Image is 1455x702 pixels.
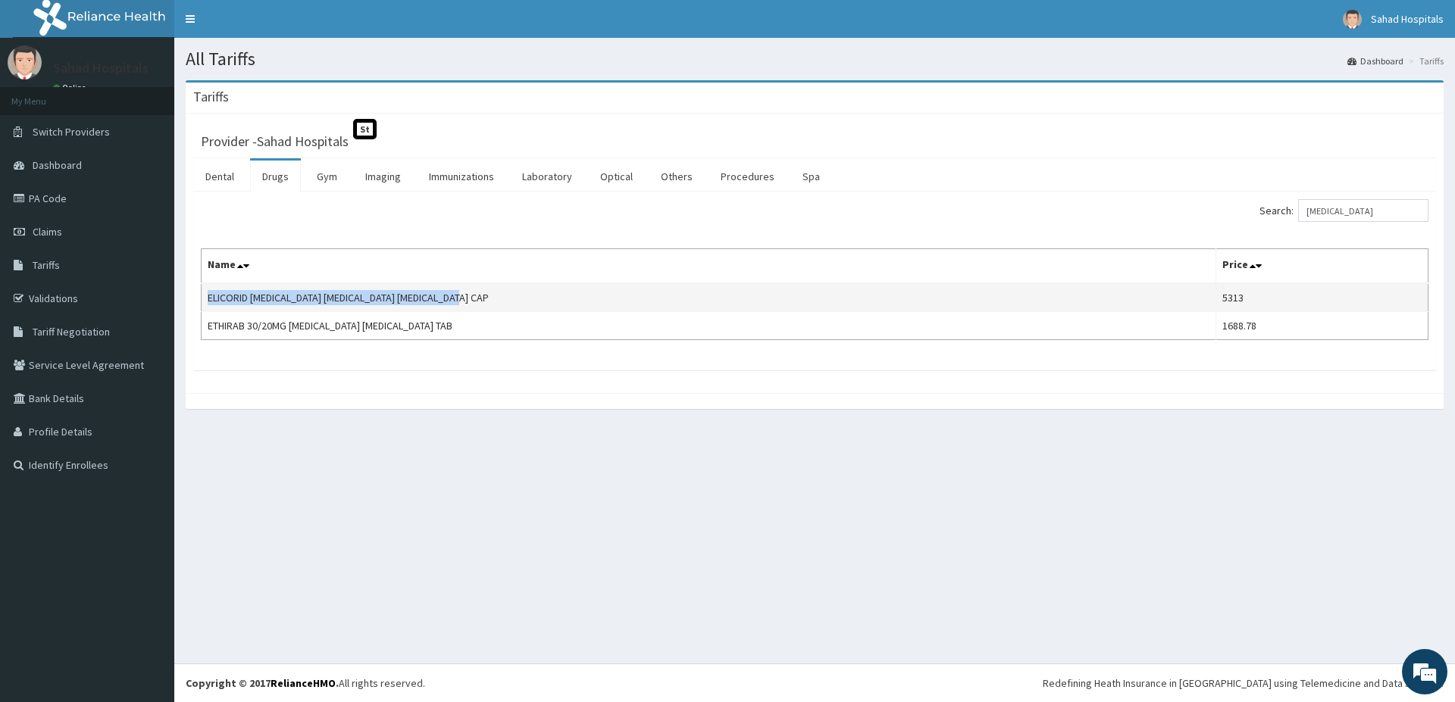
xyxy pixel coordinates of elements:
a: Others [649,161,705,192]
a: Procedures [709,161,787,192]
div: Chat with us now [79,85,255,105]
span: Tariffs [33,258,60,272]
footer: All rights reserved. [174,663,1455,702]
td: 1688.78 [1216,312,1428,340]
a: Immunizations [417,161,506,192]
a: Imaging [353,161,413,192]
div: Minimize live chat window [249,8,285,44]
a: Drugs [250,161,301,192]
div: Redefining Heath Insurance in [GEOGRAPHIC_DATA] using Telemedicine and Data Science! [1043,675,1444,691]
h3: Provider - Sahad Hospitals [201,135,349,148]
label: Search: [1259,199,1428,222]
a: RelianceHMO [271,676,336,690]
img: User Image [8,45,42,80]
h1: All Tariffs [186,49,1444,69]
img: User Image [1343,10,1362,29]
a: Laboratory [510,161,584,192]
span: Sahad Hospitals [1371,12,1444,26]
input: Search: [1298,199,1428,222]
a: Optical [588,161,645,192]
h3: Tariffs [193,90,229,104]
a: Dental [193,161,246,192]
p: Sahad Hospitals [53,61,149,75]
a: Online [53,83,89,93]
td: ELICORID [MEDICAL_DATA] [MEDICAL_DATA] [MEDICAL_DATA] CAP [202,283,1216,312]
span: Switch Providers [33,125,110,139]
span: St [353,119,377,139]
textarea: Type your message and hit 'Enter' [8,413,289,466]
li: Tariffs [1405,55,1444,67]
a: Spa [790,161,832,192]
span: We're online! [88,191,209,344]
td: ETHIRAB 30/20MG [MEDICAL_DATA] [MEDICAL_DATA] TAB [202,312,1216,340]
th: Price [1216,249,1428,284]
strong: Copyright © 2017 . [186,676,339,690]
img: d_794563401_company_1708531726252_794563401 [28,76,61,114]
th: Name [202,249,1216,284]
td: 5313 [1216,283,1428,312]
a: Dashboard [1347,55,1403,67]
span: Claims [33,225,62,239]
span: Tariff Negotiation [33,325,110,339]
span: Dashboard [33,158,82,172]
a: Gym [305,161,349,192]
